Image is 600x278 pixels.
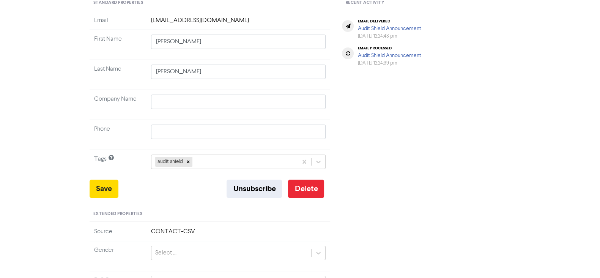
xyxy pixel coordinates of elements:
[90,90,146,120] td: Company Name
[146,16,331,30] td: [EMAIL_ADDRESS][DOMAIN_NAME]
[562,242,600,278] iframe: Chat Widget
[90,16,146,30] td: Email
[357,60,421,67] div: [DATE] 12:24:39 pm
[90,241,146,271] td: Gender
[357,53,421,58] a: Audit Shield Announcement
[357,26,421,31] a: Audit Shield Announcement
[357,33,421,40] div: [DATE] 12:24:43 pm
[146,227,331,241] td: CONTACT-CSV
[90,227,146,241] td: Source
[155,157,184,167] div: audit shield
[90,150,146,180] td: Tags
[155,248,176,257] div: Select ...
[288,180,324,198] button: Delete
[357,46,421,51] div: email processed
[90,120,146,150] td: Phone
[90,30,146,60] td: First Name
[90,180,118,198] button: Save
[357,19,421,24] div: email delivered
[90,207,331,221] div: Extended Properties
[90,60,146,90] td: Last Name
[227,180,282,198] button: Unsubscribe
